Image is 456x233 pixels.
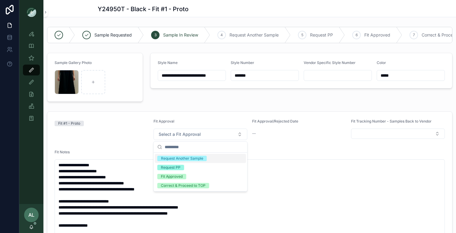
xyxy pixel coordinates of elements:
span: Sample Gallery Photo [55,60,92,65]
div: Fit Approved [161,174,183,179]
span: Style Name [158,60,178,65]
span: Fit Notes [55,150,70,154]
span: 6 [356,33,358,37]
span: Style Number [231,60,254,65]
span: Request PP [310,32,333,38]
button: Select Button [351,129,445,139]
div: Correct & Proceed to TOP [161,183,206,188]
span: -- [252,130,256,136]
img: App logo [27,7,36,17]
span: Color [377,60,386,65]
button: Select Button [154,129,248,140]
span: Sample Requested [94,32,132,38]
div: scrollable content [19,24,43,132]
span: 3 [154,33,157,37]
span: 7 [413,33,415,37]
span: Request Another Sample [230,32,279,38]
span: Vendor Specific Style Number [304,60,356,65]
span: AL [28,211,34,219]
span: Fit Approval [154,119,174,123]
span: 5 [301,33,303,37]
div: Suggestions [154,153,247,191]
span: Sample In Review [163,32,198,38]
div: Fit #1 - Proto [58,121,80,126]
h1: Y24950T - Black - Fit #1 - Proto [98,5,188,13]
span: Fit Approval/Rejected Date [252,119,298,123]
div: Request PP [161,165,181,170]
div: Request Another Sample [161,156,203,161]
span: 4 [220,33,223,37]
span: Select a Fit Approval [159,131,201,137]
span: Fit Tracking Number - Samples Back to Vendor [351,119,432,123]
span: Fit Approved [364,32,390,38]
